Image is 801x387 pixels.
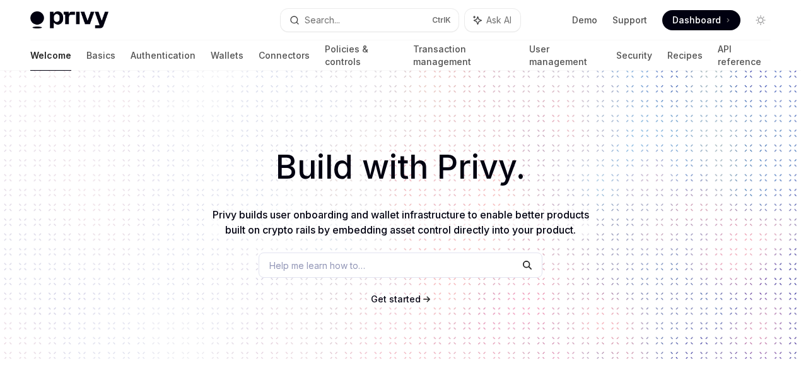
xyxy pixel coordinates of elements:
[572,14,597,27] a: Demo
[86,40,115,71] a: Basics
[371,294,421,304] span: Get started
[30,40,71,71] a: Welcome
[486,14,512,27] span: Ask AI
[413,40,514,71] a: Transaction management
[259,40,310,71] a: Connectors
[131,40,196,71] a: Authentication
[662,10,740,30] a: Dashboard
[269,259,365,272] span: Help me learn how to…
[213,208,589,236] span: Privy builds user onboarding and wallet infrastructure to enable better products built on crypto ...
[529,40,601,71] a: User management
[751,10,771,30] button: Toggle dark mode
[305,13,340,28] div: Search...
[281,9,459,32] button: Search...CtrlK
[465,9,520,32] button: Ask AI
[667,40,703,71] a: Recipes
[211,40,243,71] a: Wallets
[672,14,721,27] span: Dashboard
[612,14,647,27] a: Support
[371,293,421,306] a: Get started
[432,15,451,25] span: Ctrl K
[718,40,771,71] a: API reference
[325,40,398,71] a: Policies & controls
[30,11,108,29] img: light logo
[20,143,781,192] h1: Build with Privy.
[616,40,652,71] a: Security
